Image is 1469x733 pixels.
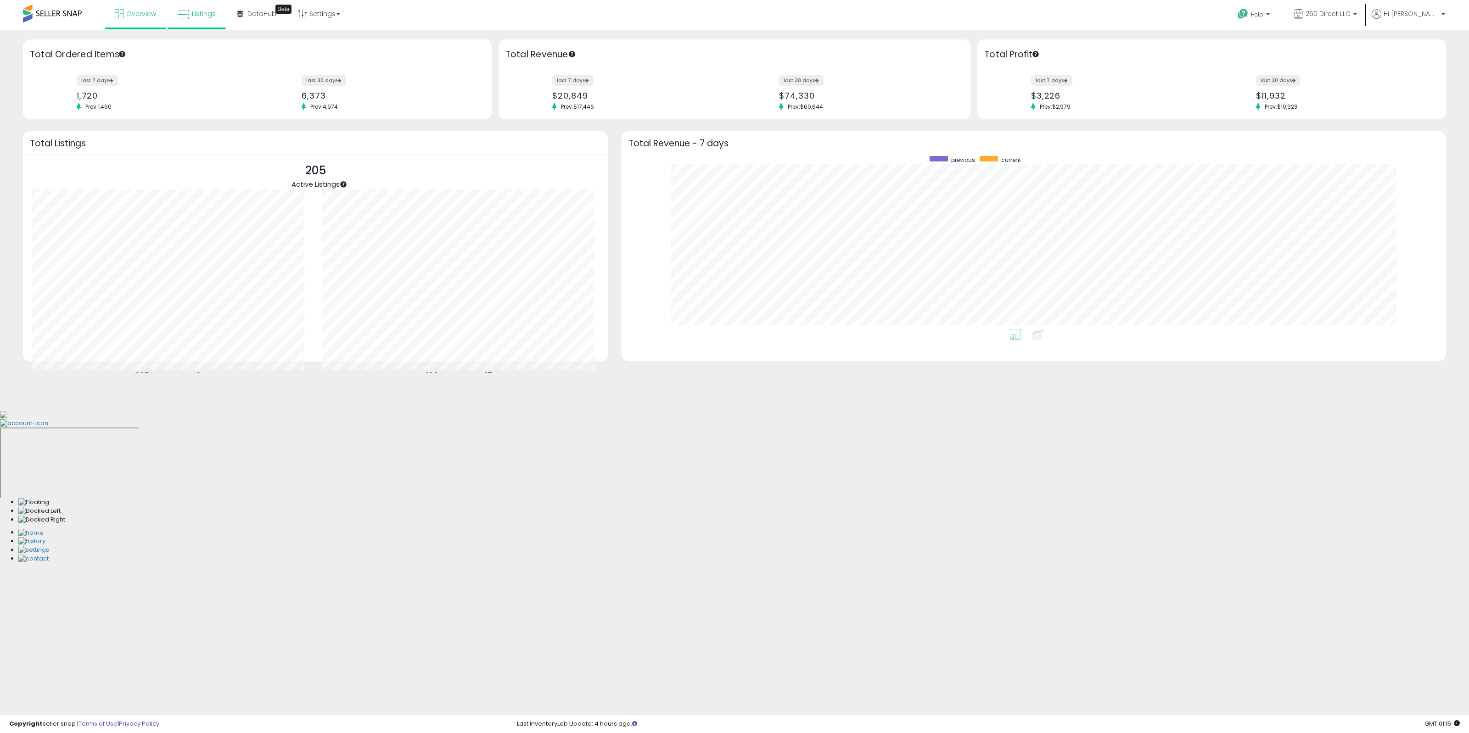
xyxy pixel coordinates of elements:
[485,370,492,381] b: 17
[196,370,201,381] b: 0
[1031,75,1072,86] label: last 7 days
[18,516,65,524] img: Docked Right
[18,507,61,516] img: Docked Left
[628,140,1439,147] h3: Total Revenue - 7 days
[779,91,954,100] div: $74,330
[135,370,149,381] b: 205
[126,9,156,18] span: Overview
[302,75,346,86] label: last 30 days
[556,103,599,111] span: Prev: $17,446
[292,179,340,189] span: Active Listings
[1372,9,1445,30] a: Hi [PERSON_NAME]
[18,555,49,563] img: Contact
[18,546,49,555] img: Settings
[1035,103,1075,111] span: Prev: $2,979
[339,180,348,189] div: Tooltip anchor
[1256,91,1430,100] div: $11,932
[302,91,476,100] div: 6,373
[247,9,276,18] span: DataHub
[30,140,601,147] h3: Total Listings
[118,50,126,58] div: Tooltip anchor
[18,537,45,546] img: History
[77,75,118,86] label: last 7 days
[1001,156,1021,164] span: current
[1306,9,1351,18] span: 260 Direct LLC
[18,498,49,507] img: Floating
[426,370,438,381] b: 188
[783,103,828,111] span: Prev: $60,644
[77,91,251,100] div: 1,720
[1237,8,1249,20] i: Get Help
[1260,103,1302,111] span: Prev: $10,923
[192,9,216,18] span: Listings
[1031,91,1205,100] div: $3,226
[1230,1,1279,30] a: Help
[292,162,340,179] p: 205
[779,75,824,86] label: last 30 days
[275,5,292,14] div: Tooltip anchor
[1032,50,1040,58] div: Tooltip anchor
[552,75,594,86] label: last 7 days
[1256,75,1301,86] label: last 30 days
[552,91,728,100] div: $20,849
[306,103,342,111] span: Prev: 4,974
[984,48,1439,61] h3: Total Profit
[568,50,576,58] div: Tooltip anchor
[1384,9,1439,18] span: Hi [PERSON_NAME]
[30,48,485,61] h3: Total Ordered Items
[951,156,975,164] span: previous
[18,529,44,538] img: Home
[505,48,964,61] h3: Total Revenue
[81,103,116,111] span: Prev: 1,460
[1251,11,1263,18] span: Help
